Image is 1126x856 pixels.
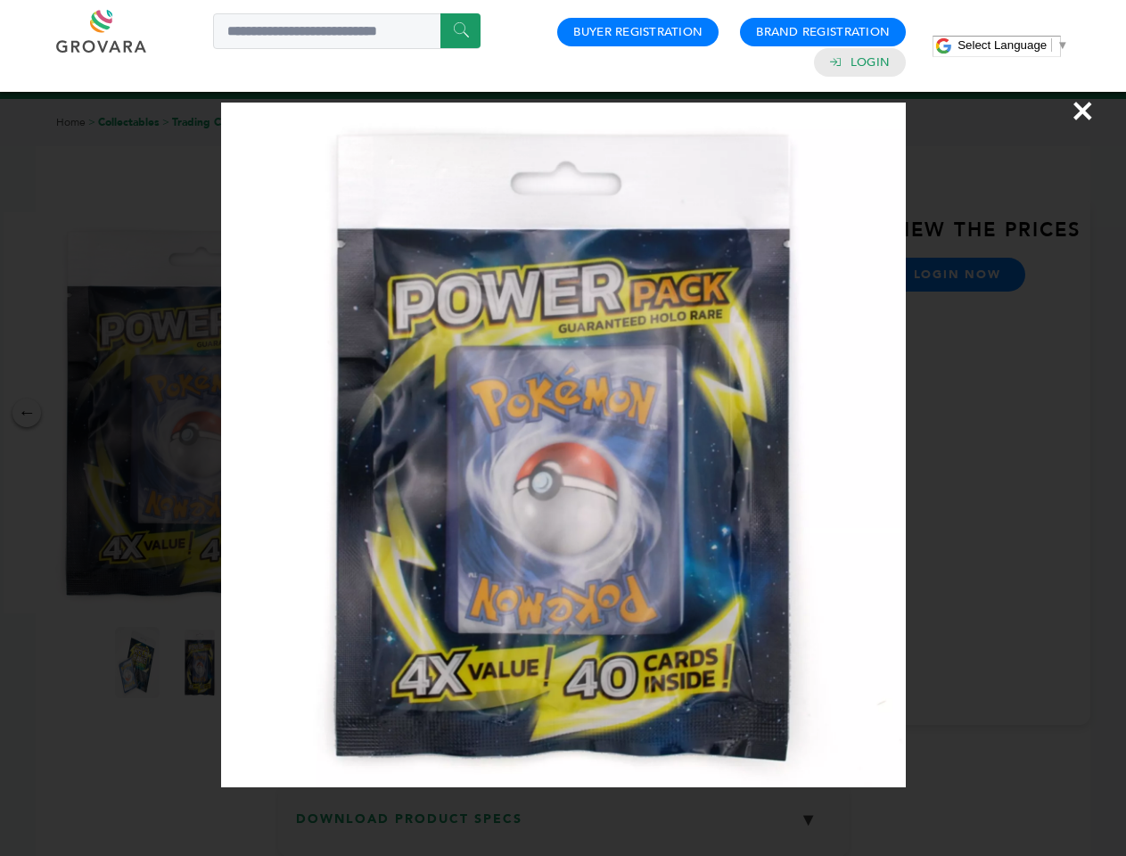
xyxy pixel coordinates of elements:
span: × [1071,86,1095,136]
span: ​ [1051,38,1052,52]
a: Buyer Registration [573,24,703,40]
input: Search a product or brand... [213,13,481,49]
a: Login [851,54,890,70]
span: ▼ [1056,38,1068,52]
a: Brand Registration [756,24,890,40]
img: Image Preview [221,103,906,787]
a: Select Language​ [958,38,1068,52]
span: Select Language [958,38,1047,52]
